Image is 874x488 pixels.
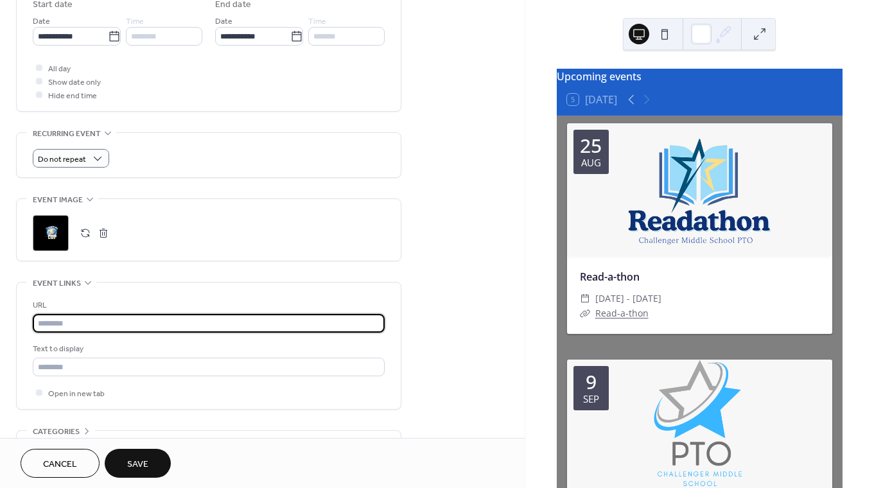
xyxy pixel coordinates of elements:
span: Date [33,15,50,28]
span: All day [48,62,71,76]
span: Do not repeat [38,152,86,167]
div: Sep [583,394,599,404]
span: Cancel [43,458,77,471]
div: ; [33,215,69,251]
span: Save [127,458,148,471]
div: Text to display [33,342,382,356]
div: URL [33,299,382,312]
div: 25 [580,136,602,155]
button: Cancel [21,449,100,478]
span: Date [215,15,232,28]
div: ​ [580,291,590,306]
button: Save [105,449,171,478]
span: Time [308,15,326,28]
span: Event image [33,193,83,207]
span: Event links [33,277,81,290]
span: Time [126,15,144,28]
a: Read-a-thon [580,270,640,284]
div: ​ [580,306,590,321]
a: Read-a-thon [595,307,649,319]
span: Hide end time [48,89,97,103]
span: Show date only [48,76,101,89]
span: [DATE] - [DATE] [595,291,661,306]
div: Aug [581,158,601,168]
span: Open in new tab [48,387,105,401]
span: Recurring event [33,127,101,141]
div: Upcoming events [557,69,843,84]
div: ••• [17,431,401,458]
span: Categories [33,425,80,439]
div: 9 [586,372,597,392]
